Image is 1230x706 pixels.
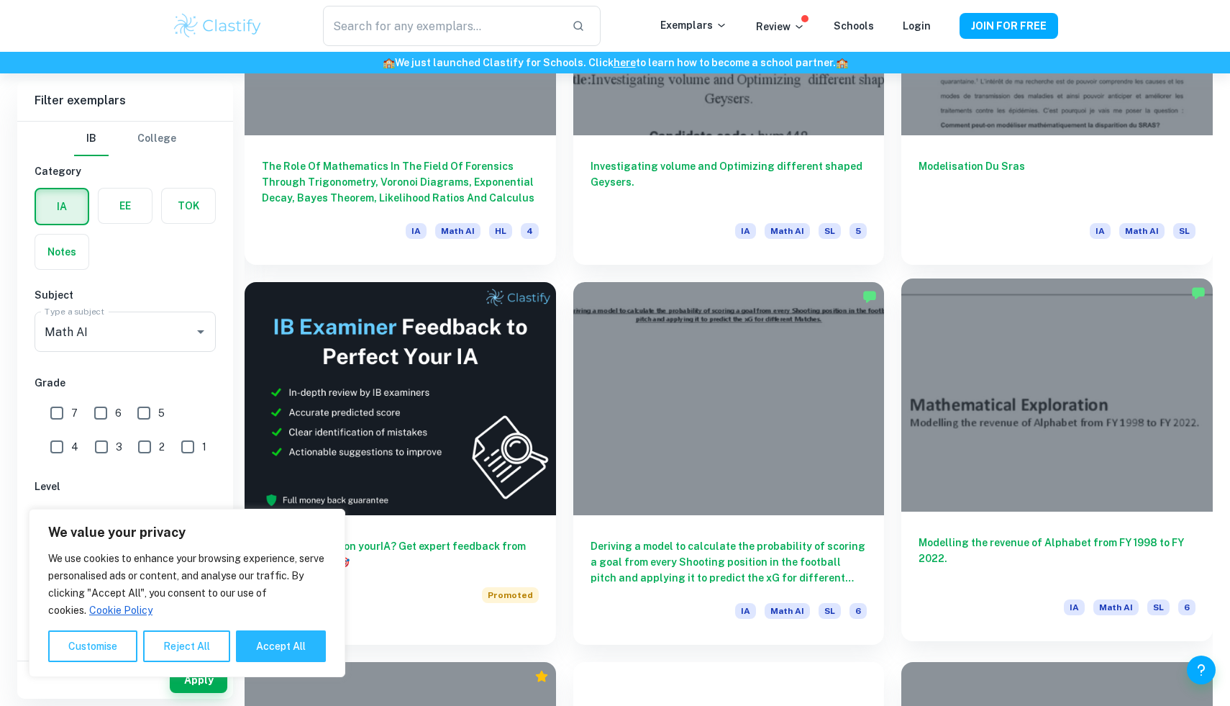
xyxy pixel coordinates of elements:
[88,604,153,617] a: Cookie Policy
[35,479,216,494] h6: Level
[482,587,539,603] span: Promoted
[735,223,756,239] span: IA
[836,57,848,68] span: 🏫
[819,603,841,619] span: SL
[35,375,216,391] h6: Grade
[323,6,560,46] input: Search for any exemplars...
[262,158,539,206] h6: The Role Of Mathematics In The Field Of Forensics Through Trigonometry, Voronoi Diagrams, Exponen...
[3,55,1227,71] h6: We just launched Clastify for Schools. Click to learn how to become a school partner.
[591,158,867,206] h6: Investigating volume and Optimizing different shaped Geysers.
[735,603,756,619] span: IA
[1119,223,1165,239] span: Math AI
[137,122,176,156] button: College
[849,223,867,239] span: 5
[17,81,233,121] h6: Filter exemplars
[48,524,326,541] p: We value your privacy
[1173,223,1195,239] span: SL
[245,282,556,645] a: Want full marks on yourIA? Get expert feedback from an IB examiner!PromotedAdvertise with Clastify
[172,12,263,40] img: Clastify logo
[236,630,326,662] button: Accept All
[71,439,78,455] span: 4
[29,509,345,677] div: We value your privacy
[534,669,549,684] div: Premium
[48,550,326,619] p: We use cookies to enhance your browsing experience, serve personalised ads or content, and analys...
[903,20,931,32] a: Login
[99,189,152,223] button: EE
[116,439,122,455] span: 3
[262,538,539,570] h6: Want full marks on your IA ? Get expert feedback from an IB examiner!
[849,603,867,619] span: 6
[1064,599,1085,615] span: IA
[159,439,165,455] span: 2
[1187,656,1216,684] button: Help and Feedback
[756,19,805,35] p: Review
[36,189,88,224] button: IA
[35,287,216,303] h6: Subject
[1090,223,1111,239] span: IA
[71,405,78,421] span: 7
[862,289,877,304] img: Marked
[591,538,867,586] h6: Deriving a model to calculate the probability of scoring a goal from every Shooting position in t...
[919,158,1195,206] h6: Modelisation Du Sras
[158,405,165,421] span: 5
[143,630,230,662] button: Reject All
[919,535,1195,582] h6: Modelling the revenue of Alphabet from FY 1998 to FY 2022.
[74,122,109,156] button: IB
[45,305,104,317] label: Type a subject
[406,223,427,239] span: IA
[170,667,227,693] button: Apply
[74,122,176,156] div: Filter type choice
[521,223,539,239] span: 4
[1093,599,1139,615] span: Math AI
[435,223,480,239] span: Math AI
[660,17,727,33] p: Exemplars
[35,235,88,269] button: Notes
[960,13,1058,39] button: JOIN FOR FREE
[489,223,512,239] span: HL
[162,189,215,223] button: TOK
[1147,599,1170,615] span: SL
[48,630,137,662] button: Customise
[1191,286,1206,300] img: Marked
[1178,599,1195,615] span: 6
[614,57,636,68] a: here
[115,405,122,421] span: 6
[834,20,874,32] a: Schools
[191,322,211,342] button: Open
[35,163,216,179] h6: Category
[901,282,1213,645] a: Modelling the revenue of Alphabet from FY 1998 to FY 2022.IAMath AISL6
[383,57,395,68] span: 🏫
[765,223,810,239] span: Math AI
[202,439,206,455] span: 1
[245,282,556,515] img: Thumbnail
[765,603,810,619] span: Math AI
[819,223,841,239] span: SL
[573,282,885,645] a: Deriving a model to calculate the probability of scoring a goal from every Shooting position in t...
